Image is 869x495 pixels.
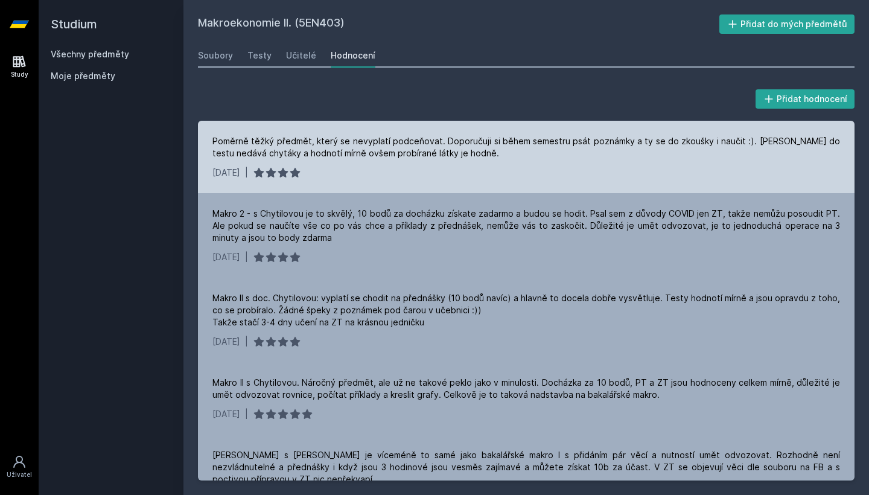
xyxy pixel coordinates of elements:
div: [DATE] [212,336,240,348]
div: | [245,408,248,420]
div: Hodnocení [331,49,375,62]
div: Study [11,70,28,79]
h2: Makroekonomie II. (5EN403) [198,14,719,34]
div: Makro 2 - s Chytilovou je to skvělý, 10 bodů za docházku získate zadarmo a budou se hodit. Psal s... [212,208,840,244]
button: Přidat hodnocení [756,89,855,109]
div: [DATE] [212,251,240,263]
div: [DATE] [212,408,240,420]
div: Testy [247,49,272,62]
span: Moje předměty [51,70,115,82]
a: Testy [247,43,272,68]
div: [DATE] [212,167,240,179]
div: | [245,251,248,263]
div: | [245,336,248,348]
div: [PERSON_NAME] s [PERSON_NAME] je víceméně to samé jako bakalářské makro I s přidáním pár věcí a n... [212,449,840,485]
a: Hodnocení [331,43,375,68]
div: Makro II s doc. Chytilovou: vyplatí se chodit na přednášky (10 bodů navíc) a hlavně to docela dob... [212,292,840,328]
div: | [245,167,248,179]
a: Soubory [198,43,233,68]
div: Makro II s Chytilovou. Náročný předmět, ale už ne takové peklo jako v minulosti. Docházka za 10 b... [212,377,840,401]
a: Uživatel [2,449,36,485]
div: Soubory [198,49,233,62]
a: Učitelé [286,43,316,68]
a: Study [2,48,36,85]
div: Učitelé [286,49,316,62]
button: Přidat do mých předmětů [719,14,855,34]
div: Uživatel [7,470,32,479]
div: Poměrně těžký předmět, který se nevyplatí podceňovat. Doporučuji si během semestru psát poznámky ... [212,135,840,159]
a: Všechny předměty [51,49,129,59]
